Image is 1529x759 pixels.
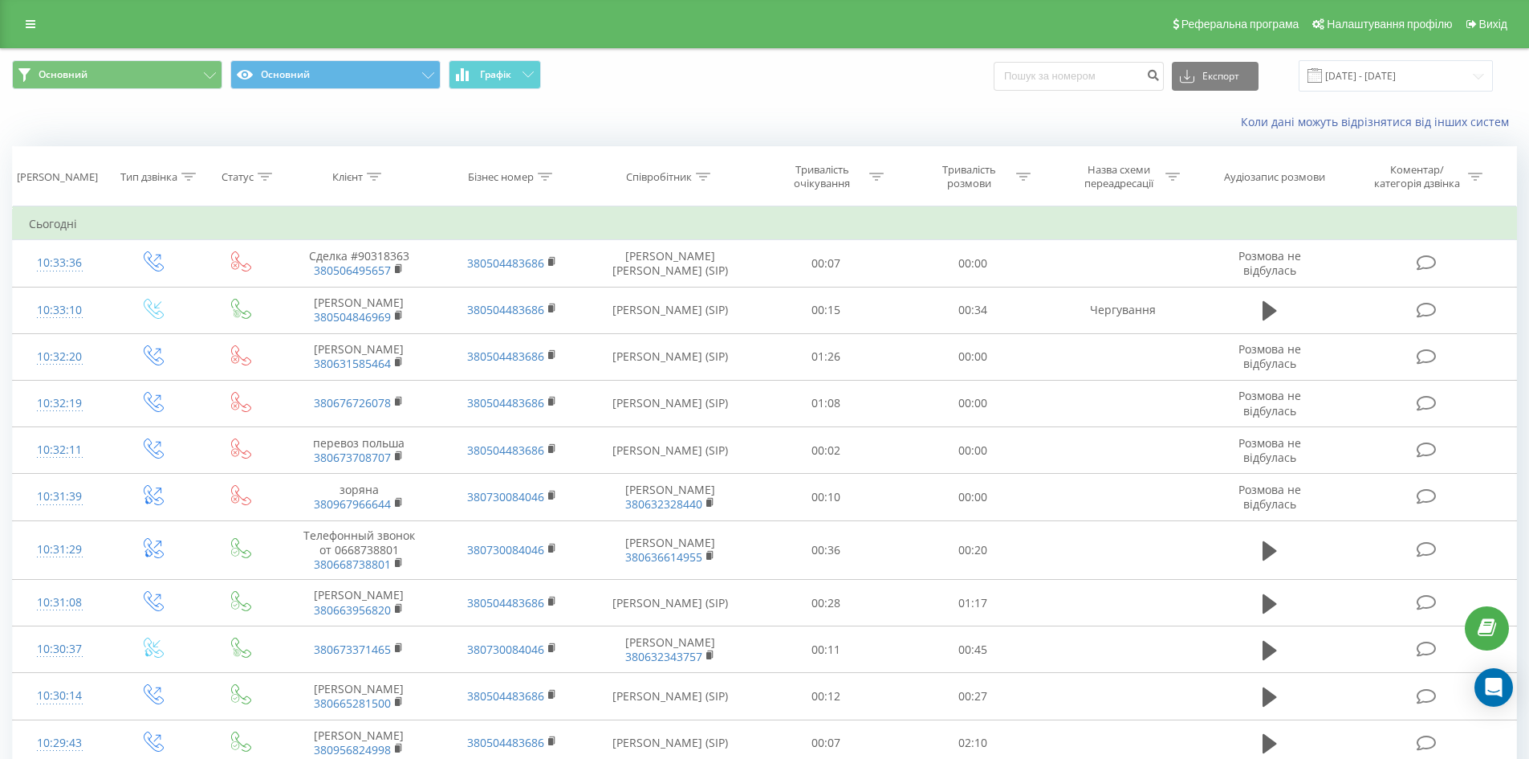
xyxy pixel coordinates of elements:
[753,287,900,333] td: 00:15
[588,287,753,333] td: [PERSON_NAME] (SIP)
[29,341,91,373] div: 10:32:20
[588,580,753,626] td: [PERSON_NAME] (SIP)
[314,642,391,657] a: 380673371465
[625,496,702,512] a: 380632328440
[1238,482,1301,512] span: Розмова не відбулась
[588,380,753,426] td: [PERSON_NAME] (SIP)
[625,649,702,664] a: 380632343757
[17,170,98,184] div: [PERSON_NAME]
[467,642,544,657] a: 380730084046
[588,673,753,720] td: [PERSON_NAME] (SIP)
[12,60,222,89] button: Основний
[283,287,435,333] td: [PERSON_NAME]
[283,580,435,626] td: [PERSON_NAME]
[1238,341,1301,371] span: Розмова не відбулась
[29,587,91,618] div: 10:31:08
[120,170,177,184] div: Тип дзвінка
[283,240,435,287] td: Сделка #90318363
[467,595,544,610] a: 380504483686
[588,474,753,520] td: [PERSON_NAME]
[900,580,1047,626] td: 01:17
[900,333,1047,380] td: 00:00
[468,170,534,184] div: Бізнес номер
[900,520,1047,580] td: 00:20
[1224,170,1325,184] div: Аудіозапис розмови
[900,287,1047,333] td: 00:34
[314,602,391,618] a: 380663956820
[753,580,900,626] td: 00:28
[314,395,391,410] a: 380676726078
[1076,163,1161,190] div: Назва схеми переадресації
[467,302,544,317] a: 380504483686
[283,427,435,474] td: перевоз польша
[29,247,91,279] div: 10:33:36
[467,688,544,704] a: 380504483686
[283,333,435,380] td: [PERSON_NAME]
[222,170,254,184] div: Статус
[29,634,91,665] div: 10:30:37
[29,295,91,326] div: 10:33:10
[1327,18,1452,31] span: Налаштування профілю
[753,626,900,673] td: 00:11
[467,489,544,504] a: 380730084046
[753,427,900,474] td: 00:02
[1238,388,1301,418] span: Розмова не відбулась
[1238,248,1301,278] span: Розмова не відбулась
[230,60,441,89] button: Основний
[1181,18,1299,31] span: Реферальна програма
[314,557,391,572] a: 380668738801
[753,474,900,520] td: 00:10
[588,427,753,474] td: [PERSON_NAME] (SIP)
[467,443,544,458] a: 380504483686
[779,163,865,190] div: Тривалість очікування
[29,435,91,466] div: 10:32:11
[588,333,753,380] td: [PERSON_NAME] (SIP)
[1474,668,1513,707] div: Open Intercom Messenger
[283,520,435,580] td: Телефонный звонок от 0668738801
[926,163,1012,190] div: Тривалість розмови
[588,626,753,673] td: [PERSON_NAME]
[900,380,1047,426] td: 00:00
[29,728,91,759] div: 10:29:43
[900,240,1047,287] td: 00:00
[29,388,91,419] div: 10:32:19
[467,395,544,410] a: 380504483686
[753,240,900,287] td: 00:07
[467,735,544,750] a: 380504483686
[13,208,1517,240] td: Сьогодні
[467,255,544,271] a: 380504483686
[314,263,391,278] a: 380506495657
[283,673,435,720] td: [PERSON_NAME]
[625,549,702,565] a: 380636614955
[449,60,541,89] button: Графік
[994,62,1164,91] input: Пошук за номером
[900,427,1047,474] td: 00:00
[900,626,1047,673] td: 00:45
[467,542,544,557] a: 380730084046
[283,474,435,520] td: зоряна
[588,520,753,580] td: [PERSON_NAME]
[1172,62,1259,91] button: Експорт
[29,481,91,512] div: 10:31:39
[588,240,753,287] td: [PERSON_NAME] [PERSON_NAME] (SIP)
[314,356,391,371] a: 380631585464
[332,170,363,184] div: Клієнт
[1479,18,1507,31] span: Вихід
[314,309,391,324] a: 380504846969
[314,496,391,512] a: 380967966644
[753,333,900,380] td: 01:26
[467,349,544,364] a: 380504483686
[29,680,91,712] div: 10:30:14
[29,534,91,565] div: 10:31:29
[480,69,511,80] span: Графік
[900,474,1047,520] td: 00:00
[314,696,391,711] a: 380665281500
[1241,114,1517,129] a: Коли дані можуть відрізнятися вiд інших систем
[753,520,900,580] td: 00:36
[39,68,87,81] span: Основний
[314,742,391,757] a: 380956824998
[753,673,900,720] td: 00:12
[314,450,391,465] a: 380673708707
[1238,435,1301,465] span: Розмова не відбулась
[1370,163,1464,190] div: Коментар/категорія дзвінка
